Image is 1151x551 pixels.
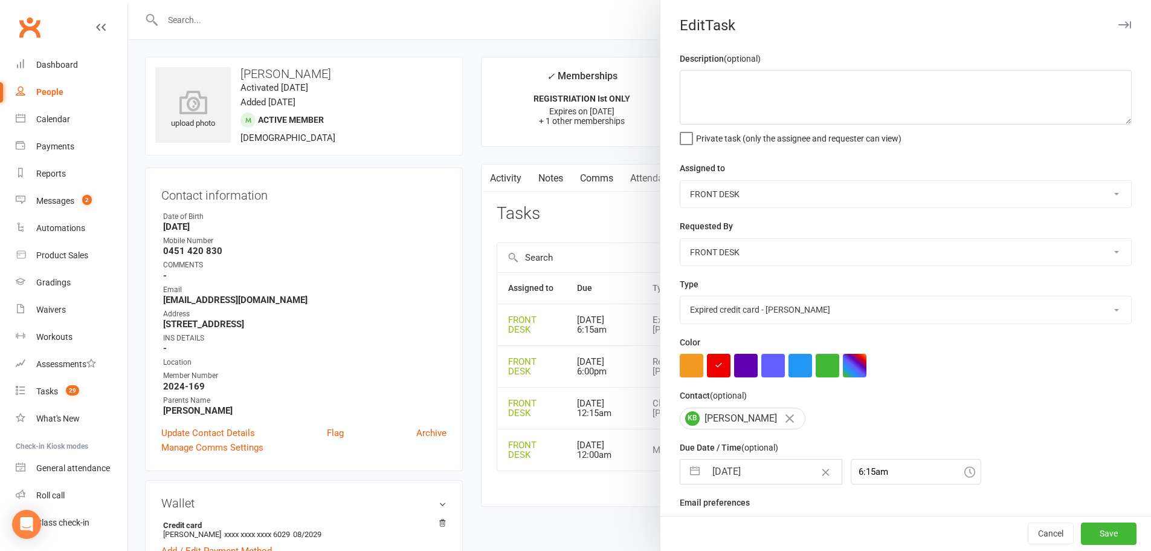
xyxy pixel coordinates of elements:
[16,269,127,296] a: Gradings
[16,509,127,536] a: Class kiosk mode
[1081,523,1136,545] button: Save
[680,278,698,291] label: Type
[82,195,92,205] span: 2
[16,79,127,106] a: People
[724,54,761,64] small: (optional)
[696,129,901,143] span: Private task (only the assignee and requester can view)
[16,378,127,405] a: Tasks 29
[16,324,127,351] a: Workouts
[36,169,66,178] div: Reports
[696,514,772,528] span: Send reminder email
[66,385,79,396] span: 29
[16,405,127,432] a: What's New
[36,87,63,97] div: People
[741,443,778,452] small: (optional)
[12,510,41,539] div: Open Intercom Messenger
[36,359,96,369] div: Assessments
[36,414,80,423] div: What's New
[36,60,78,70] div: Dashboard
[36,463,110,473] div: General attendance
[680,496,750,509] label: Email preferences
[1028,523,1074,545] button: Cancel
[16,351,127,378] a: Assessments
[16,482,127,509] a: Roll call
[36,305,66,315] div: Waivers
[16,242,127,269] a: Product Sales
[16,187,127,215] a: Messages 2
[16,296,127,324] a: Waivers
[16,133,127,160] a: Payments
[680,220,733,233] label: Requested By
[36,250,88,260] div: Product Sales
[36,196,74,206] div: Messages
[36,491,65,500] div: Roll call
[680,336,700,349] label: Color
[680,441,778,454] label: Due Date / Time
[815,460,836,483] button: Clear Date
[680,389,747,402] label: Contact
[36,386,58,396] div: Tasks
[680,408,805,429] div: [PERSON_NAME]
[36,142,74,151] div: Payments
[680,161,725,175] label: Assigned to
[36,114,70,124] div: Calendar
[15,12,45,42] a: Clubworx
[16,160,127,187] a: Reports
[16,106,127,133] a: Calendar
[36,223,85,233] div: Automations
[680,52,761,65] label: Description
[16,215,127,242] a: Automations
[16,51,127,79] a: Dashboard
[36,332,73,342] div: Workouts
[36,278,71,287] div: Gradings
[710,391,747,400] small: (optional)
[16,455,127,482] a: General attendance kiosk mode
[36,518,89,527] div: Class check-in
[660,17,1151,34] div: Edit Task
[685,411,700,426] span: KB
